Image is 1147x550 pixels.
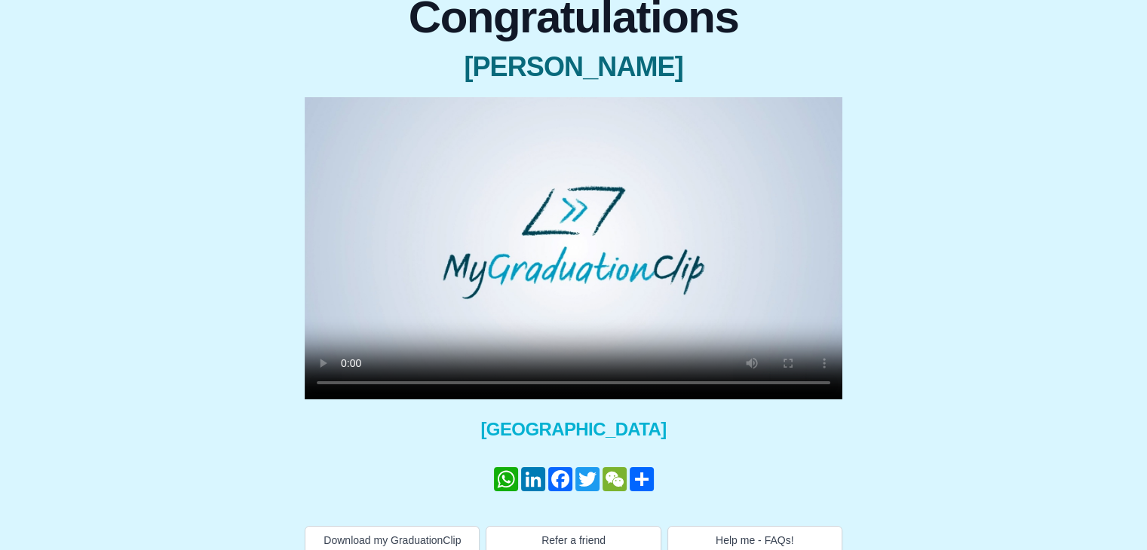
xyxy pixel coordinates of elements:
a: Twitter [574,467,601,491]
a: WeChat [601,467,628,491]
span: [GEOGRAPHIC_DATA] [305,417,842,442]
a: Share [628,467,655,491]
span: [PERSON_NAME] [305,52,842,82]
a: Facebook [547,467,574,491]
a: LinkedIn [520,467,547,491]
a: WhatsApp [492,467,520,491]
